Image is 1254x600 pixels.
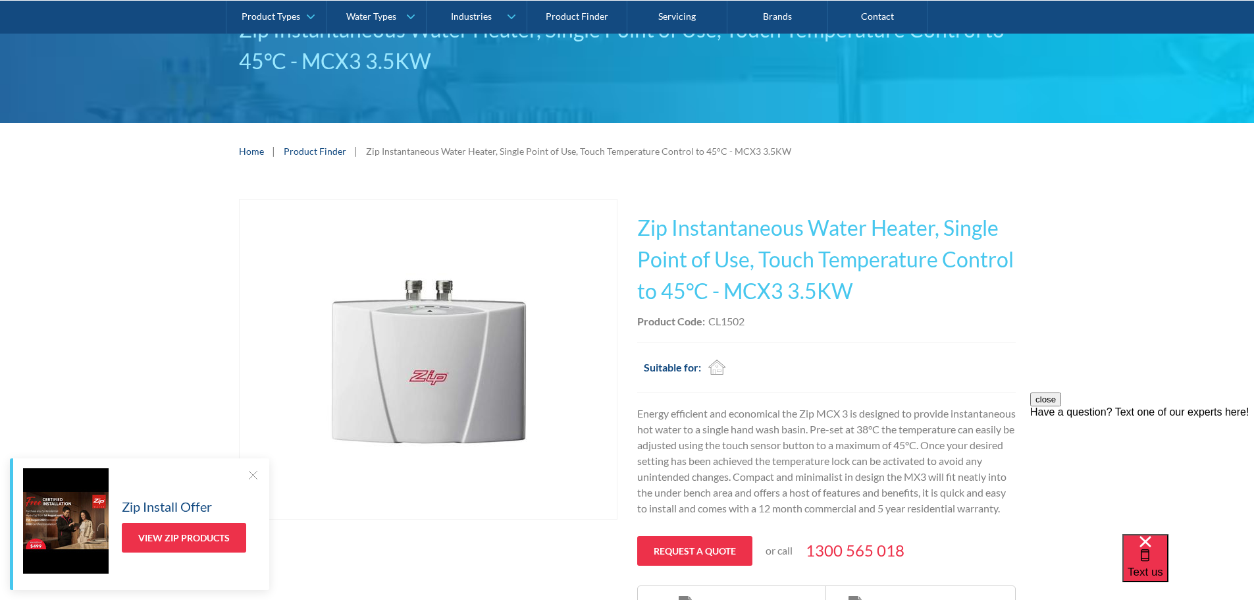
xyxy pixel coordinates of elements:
[451,11,492,22] div: Industries
[239,199,617,520] a: open lightbox
[242,11,300,22] div: Product Types
[239,144,264,158] a: Home
[766,543,793,559] p: or call
[708,314,745,329] div: CL1502
[122,523,246,553] a: View Zip Products
[353,143,359,159] div: |
[122,497,212,516] h5: Zip Install Offer
[806,539,904,562] a: 1300 565 018
[284,144,346,158] a: Product Finder
[239,14,1016,77] div: Zip Instantaneous Water Heater, Single Point of Use, Touch Temperature Control to 45°C - MCX3 3.5KW
[269,200,588,519] img: Zip Instantaneous Water Heater, Single Point of Use, Touch Temperature Control to 45°C - MCX3 3.5KW
[637,315,705,327] strong: Product Code:
[1122,534,1254,600] iframe: podium webchat widget bubble
[637,212,1016,307] h1: Zip Instantaneous Water Heater, Single Point of Use, Touch Temperature Control to 45°C - MCX3 3.5KW
[271,143,277,159] div: |
[637,536,752,566] a: Request a quote
[644,360,701,375] h2: Suitable for:
[366,144,791,158] div: Zip Instantaneous Water Heater, Single Point of Use, Touch Temperature Control to 45°C - MCX3 3.5KW
[1030,393,1254,551] iframe: podium webchat widget prompt
[23,468,109,574] img: Zip Install Offer
[637,406,1016,516] p: Energy efficient and economical the Zip MCX 3 is designed to provide instantaneous hot water to a...
[346,11,396,22] div: Water Types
